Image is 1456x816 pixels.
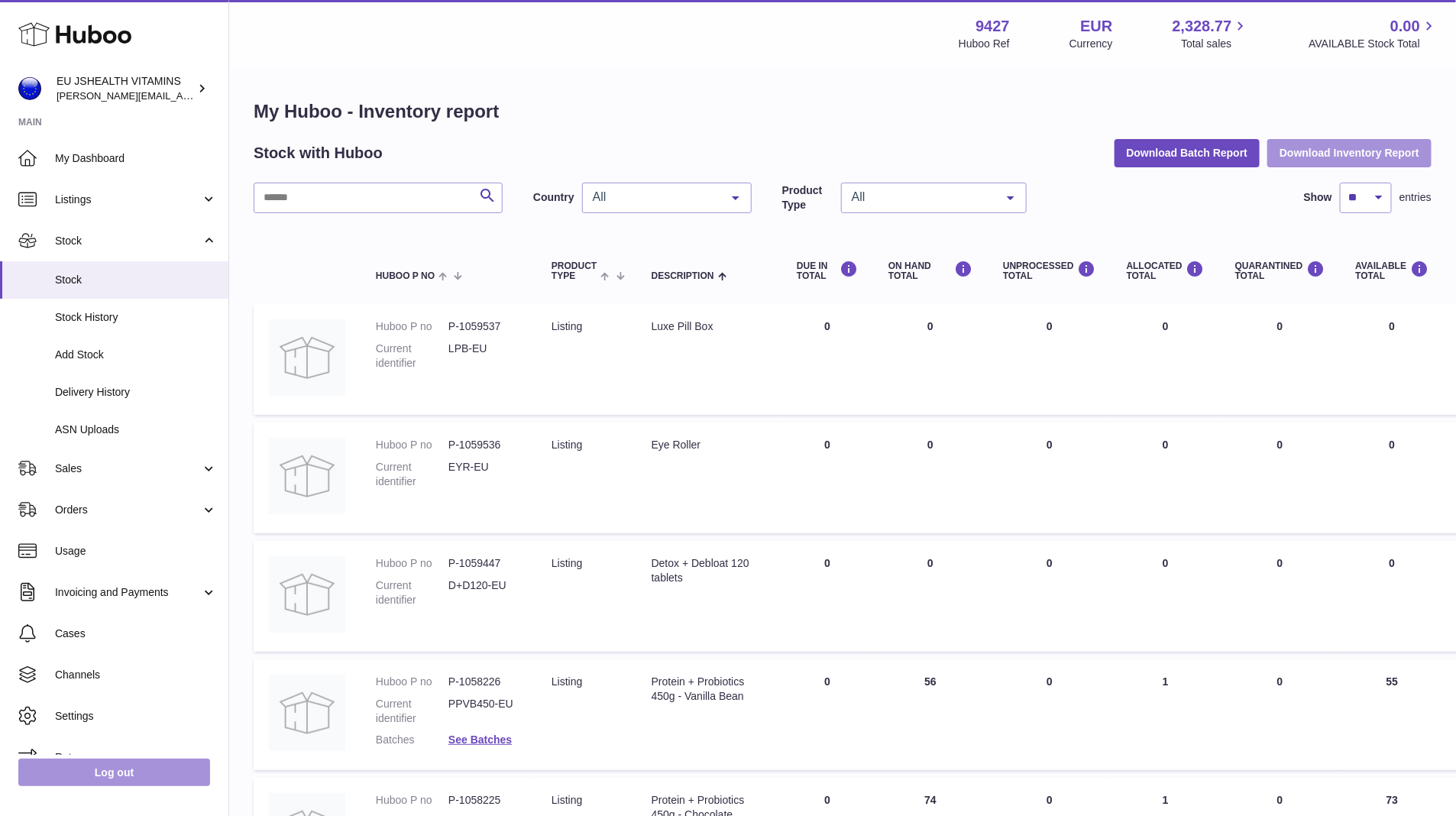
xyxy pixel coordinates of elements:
td: 0 [988,659,1111,771]
label: Product Type [782,183,833,212]
td: 0 [781,659,873,771]
div: EU JSHEALTH VITAMINS [57,74,194,103]
div: Eye Roller [652,438,766,452]
button: Download Batch Report [1115,139,1260,167]
img: product image [269,319,345,396]
span: 0 [1277,320,1283,332]
span: Stock [55,234,201,248]
span: Stock [55,273,217,287]
span: Listings [55,193,201,207]
label: Show [1304,190,1332,205]
dt: Current identifier [376,342,448,371]
a: 2,328.77 Total sales [1173,16,1250,51]
td: 0 [988,541,1111,652]
td: 0 [1111,423,1220,533]
div: QUARANTINED Total [1235,261,1325,281]
span: Huboo P no [376,271,435,281]
td: 0 [781,423,873,533]
span: [PERSON_NAME][EMAIL_ADDRESS][DOMAIN_NAME] [57,89,306,102]
span: 0.00 [1390,16,1420,37]
div: ON HAND Total [888,261,972,281]
dd: P-1058226 [448,675,521,689]
div: Protein + Probiotics 450g - Vanilla Bean [652,675,766,704]
span: 0 [1277,439,1283,451]
div: Luxe Pill Box [652,319,766,334]
dt: Huboo P no [376,675,448,689]
img: product image [269,438,345,514]
a: Log out [18,759,210,786]
span: 0 [1277,675,1283,688]
td: 0 [1111,541,1220,652]
td: 0 [873,423,988,533]
span: AVAILABLE Stock Total [1309,37,1438,51]
span: Orders [55,503,201,517]
td: 0 [873,541,988,652]
span: Sales [55,461,201,476]
td: 0 [988,423,1111,533]
dd: D+D120-EU [448,578,521,607]
span: entries [1399,190,1432,205]
td: 0 [1341,541,1445,652]
dd: P-1058225 [448,793,521,808]
dt: Huboo P no [376,319,448,334]
span: Usage [55,544,217,559]
strong: EUR [1080,16,1112,37]
a: See Batches [448,733,512,746]
span: listing [552,320,582,332]
dt: Huboo P no [376,556,448,571]
h2: Stock with Huboo [254,143,383,164]
td: 0 [988,304,1111,415]
span: ASN Uploads [55,423,217,437]
h1: My Huboo - Inventory report [254,99,1432,124]
span: All [848,189,995,205]
span: Cases [55,627,217,641]
span: Invoicing and Payments [55,585,201,600]
div: ALLOCATED Total [1127,261,1205,281]
img: product image [269,556,345,633]
dd: P-1059537 [448,319,521,334]
span: 0 [1277,557,1283,569]
dt: Huboo P no [376,793,448,808]
dt: Current identifier [376,697,448,726]
td: 0 [1341,423,1445,533]
td: 55 [1341,659,1445,771]
span: Channels [55,668,217,682]
span: listing [552,439,582,451]
dd: LPB-EU [448,342,521,371]
div: Currency [1069,37,1113,51]
span: Stock History [55,310,217,325]
div: UNPROCESSED Total [1003,261,1096,281]
span: Product Type [552,261,597,281]
span: Delivery History [55,385,217,400]
a: 0.00 AVAILABLE Stock Total [1309,16,1438,51]
dt: Batches [376,733,448,747]
span: 0 [1277,794,1283,806]
span: Add Stock [55,348,217,362]
span: My Dashboard [55,151,217,166]
img: laura@jessicasepel.com [18,77,41,100]
span: listing [552,557,582,569]
td: 1 [1111,659,1220,771]
dd: PPVB450-EU [448,697,521,726]
dd: P-1059447 [448,556,521,571]
td: 0 [781,304,873,415]
span: Settings [55,709,217,724]
div: Huboo Ref [959,37,1010,51]
span: 2,328.77 [1173,16,1232,37]
span: listing [552,675,582,688]
div: Detox + Debloat 120 tablets [652,556,766,585]
dt: Current identifier [376,460,448,489]
span: listing [552,794,582,806]
span: All [589,189,720,205]
td: 0 [1341,304,1445,415]
div: AVAILABLE Total [1356,261,1429,281]
span: Total sales [1181,37,1249,51]
td: 0 [873,304,988,415]
span: Returns [55,750,217,765]
td: 0 [1111,304,1220,415]
dt: Current identifier [376,578,448,607]
img: product image [269,675,345,751]
dt: Huboo P no [376,438,448,452]
dd: EYR-EU [448,460,521,489]
td: 0 [781,541,873,652]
